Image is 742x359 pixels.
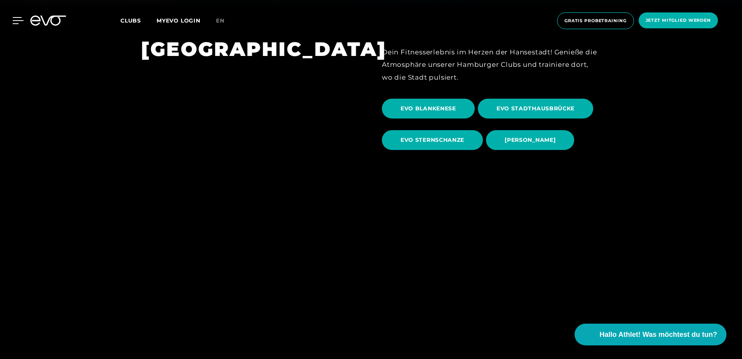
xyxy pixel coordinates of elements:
[636,12,720,29] a: Jetzt Mitglied werden
[120,17,157,24] a: Clubs
[646,17,711,24] span: Jetzt Mitglied werden
[216,16,234,25] a: en
[382,46,601,84] div: Dein Fitnesserlebnis im Herzen der Hansestadt! Genieße die Atmosphäre unserer Hamburger Clubs und...
[141,37,360,62] h1: [GEOGRAPHIC_DATA]
[496,105,575,113] span: EVO STADTHAUSBRÜCKE
[401,136,464,144] span: EVO STERNSCHANZE
[401,105,456,113] span: EVO BLANKENESE
[505,136,556,144] span: [PERSON_NAME]
[486,124,577,156] a: [PERSON_NAME]
[564,17,627,24] span: Gratis Probetraining
[382,93,478,124] a: EVO BLANKENESE
[120,17,141,24] span: Clubs
[599,329,717,340] span: Hallo Athlet! Was möchtest du tun?
[216,17,225,24] span: en
[555,12,636,29] a: Gratis Probetraining
[575,324,726,345] button: Hallo Athlet! Was möchtest du tun?
[157,17,200,24] a: MYEVO LOGIN
[478,93,596,124] a: EVO STADTHAUSBRÜCKE
[382,124,486,156] a: EVO STERNSCHANZE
